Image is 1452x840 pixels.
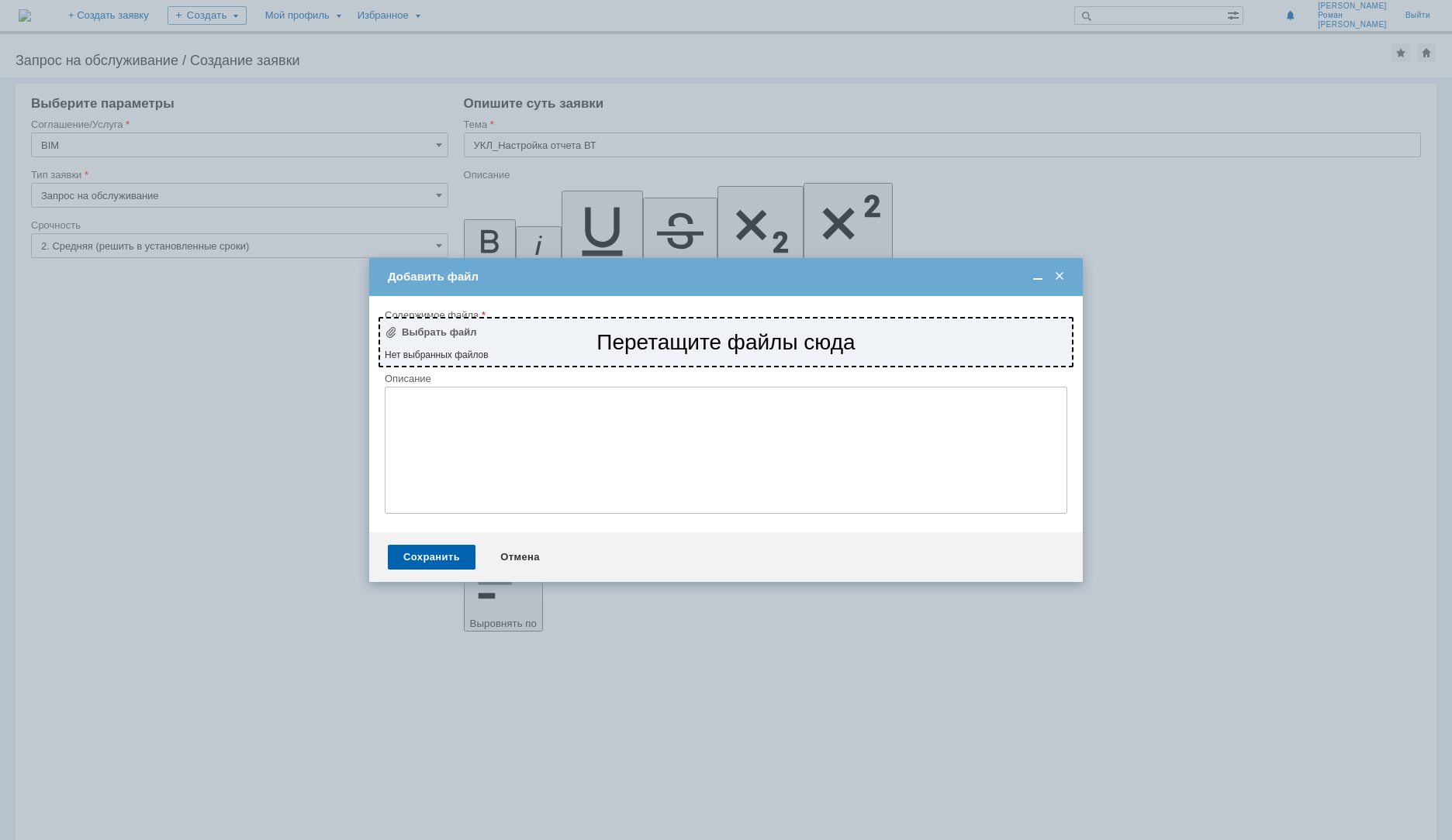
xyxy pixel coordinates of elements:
span: Закрыть [1052,270,1067,284]
div: Содержимое файла [385,310,1064,320]
div: Добавить файл [388,270,1067,284]
span: Свернуть (Ctrl + M) [1030,270,1046,284]
div: Описание [385,374,1064,384]
span: Перетащите файлы сюда [596,323,855,362]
